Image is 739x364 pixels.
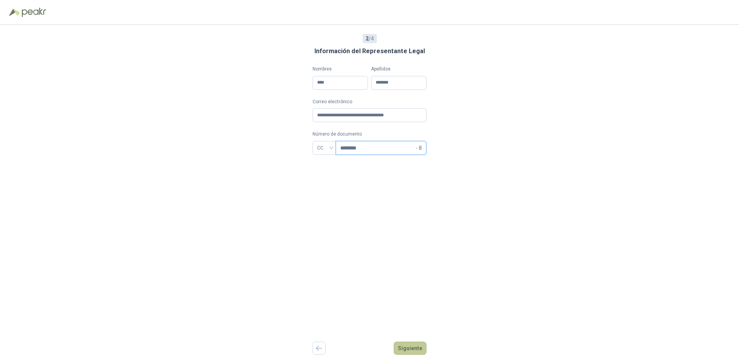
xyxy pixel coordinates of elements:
span: / 4 [366,34,374,43]
h3: Información del Representante Legal [314,46,425,56]
label: Correo electrónico [313,98,426,106]
img: Peakr [22,8,46,17]
b: 2 [366,35,369,42]
span: CC [317,142,331,154]
p: Número de documento [313,131,426,138]
button: Siguiente [394,342,426,355]
img: Logo [9,8,20,16]
label: Nombres [313,65,368,73]
label: Apellidos [371,65,426,73]
span: - 8 [416,141,422,154]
